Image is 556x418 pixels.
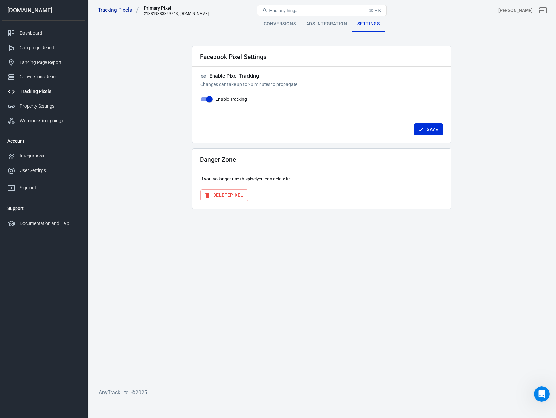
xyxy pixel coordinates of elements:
button: Find anything...⌘ + K [257,5,387,16]
a: Tracking Pixels [98,7,139,14]
p: If you no longer use this pixel you can delete it: [200,176,443,182]
a: Landing Page Report [2,55,85,70]
div: Conversions Report [20,74,80,80]
a: Integrations [2,149,85,163]
a: Campaign Report [2,41,85,55]
a: Sign out [535,3,551,18]
button: Save [414,123,443,135]
div: [DOMAIN_NAME] [2,7,85,13]
div: Webhooks (outgoing) [20,117,80,124]
div: User Settings [20,167,80,174]
a: Webhooks (outgoing) [2,113,85,128]
a: Tracking Pixels [2,84,85,99]
div: Primary Pixel [144,5,209,11]
div: Property Settings [20,103,80,110]
div: Tracking Pixels [20,88,80,95]
h6: AnyTrack Ltd. © 2025 [99,389,545,397]
h2: Facebook Pixel Settings [200,53,267,60]
div: Sign out [20,184,80,191]
div: Ads Integration [301,16,352,32]
div: Conversions [259,16,301,32]
p: Changes can take up to 20 minutes to propagate. [200,81,443,88]
div: ⌘ + K [369,8,381,13]
div: Dashboard [20,30,80,37]
a: User Settings [2,163,85,178]
div: Landing Page Report [20,59,80,66]
button: DeletePixel [200,189,248,201]
li: Account [2,133,85,149]
span: Find anything... [269,8,298,13]
div: Integrations [20,153,80,159]
iframe: Intercom live chat [534,386,550,402]
div: Campaign Report [20,44,80,51]
a: Property Settings [2,99,85,113]
a: Dashboard [2,26,85,41]
div: Documentation and Help [20,220,80,227]
div: Account id: XViTQVGg [498,7,533,14]
div: Settings [352,16,385,32]
h2: Danger Zone [200,156,236,163]
a: Sign out [2,178,85,195]
span: Enable Tracking [215,96,247,103]
a: Conversions Report [2,70,85,84]
div: 213819383399743, fh.co [144,11,209,16]
h5: Enable Pixel Tracking [200,73,443,80]
li: Support [2,201,85,216]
